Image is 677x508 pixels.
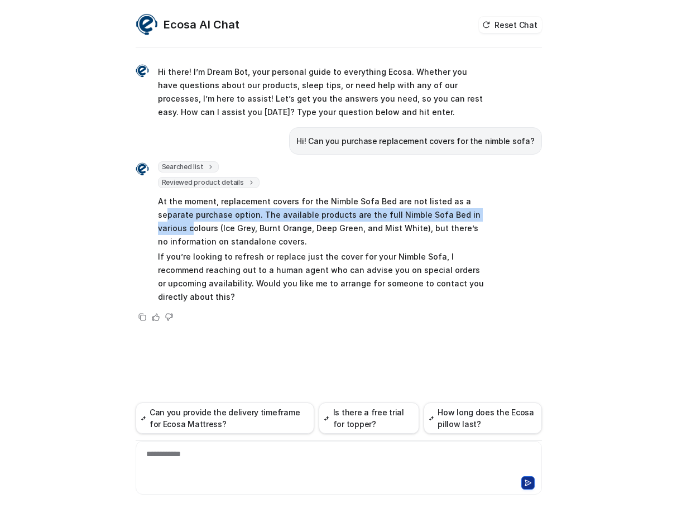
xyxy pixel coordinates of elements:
button: Can you provide the delivery timeframe for Ecosa Mattress? [136,402,315,434]
p: At the moment, replacement covers for the Nimble Sofa Bed are not listed as a separate purchase o... [158,195,484,248]
img: Widget [136,162,149,176]
h2: Ecosa AI Chat [164,17,239,32]
span: Searched list [158,161,219,172]
button: Reset Chat [479,17,541,33]
span: Reviewed product details [158,177,260,188]
img: Widget [136,13,158,36]
p: Hi! Can you purchase replacement covers for the nimble sofa? [296,135,534,148]
img: Widget [136,64,149,78]
button: Is there a free trial for topper? [319,402,419,434]
p: Hi there! I’m Dream Bot, your personal guide to everything Ecosa. Whether you have questions abou... [158,65,484,119]
button: How long does the Ecosa pillow last? [424,402,542,434]
p: If you’re looking to refresh or replace just the cover for your Nimble Sofa, I recommend reaching... [158,250,484,304]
